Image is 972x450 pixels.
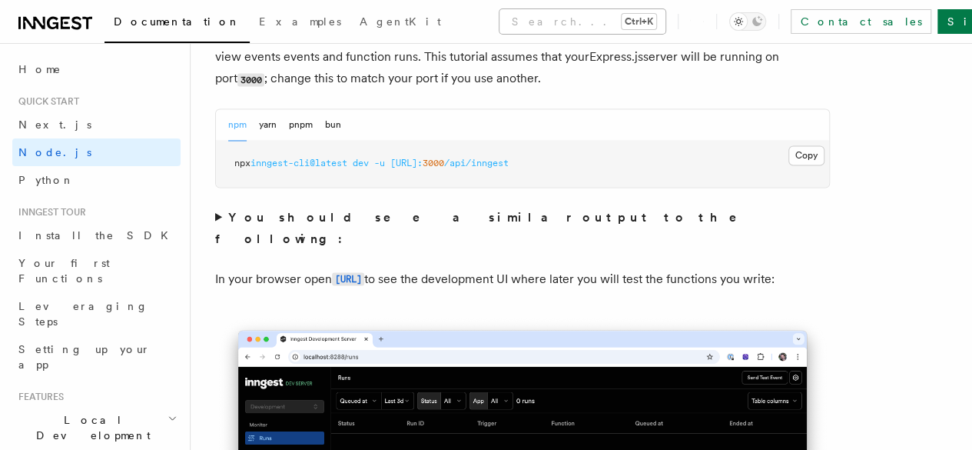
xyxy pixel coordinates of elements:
[12,222,181,249] a: Install the SDK
[12,206,86,218] span: Inngest tour
[12,406,181,449] button: Local Development
[18,229,177,242] span: Install the SDK
[12,111,181,138] a: Next.js
[18,146,91,158] span: Node.js
[390,158,423,168] span: [URL]:
[237,73,264,86] code: 3000
[104,5,250,43] a: Documentation
[259,109,277,141] button: yarn
[18,300,148,328] span: Leveraging Steps
[12,249,181,292] a: Your first Functions
[259,15,341,28] span: Examples
[215,268,830,290] p: In your browser open to see the development UI where later you will test the functions you write:
[350,5,450,42] a: AgentKit
[12,166,181,194] a: Python
[791,9,931,34] a: Contact sales
[12,412,168,443] span: Local Development
[12,138,181,166] a: Node.js
[499,9,665,34] button: Search...Ctrl+K
[729,12,766,31] button: Toggle dark mode
[215,25,830,90] p: Next, start the , which is a fast, in-memory version of Inngest where you can quickly send and vi...
[12,95,79,108] span: Quick start
[325,109,341,141] button: bun
[18,62,61,77] span: Home
[374,158,385,168] span: -u
[289,109,313,141] button: pnpm
[215,206,830,249] summary: You should see a similar output to the following:
[18,174,75,186] span: Python
[18,118,91,131] span: Next.js
[622,14,656,29] kbd: Ctrl+K
[215,209,758,245] strong: You should see a similar output to the following:
[114,15,241,28] span: Documentation
[234,158,250,168] span: npx
[444,158,509,168] span: /api/inngest
[12,391,64,403] span: Features
[18,343,151,371] span: Setting up your app
[360,15,441,28] span: AgentKit
[18,257,110,285] span: Your first Functions
[353,158,369,168] span: dev
[788,145,824,165] button: Copy
[250,158,347,168] span: inngest-cli@latest
[228,109,247,141] button: npm
[250,5,350,42] a: Examples
[332,271,364,285] a: [URL]
[423,158,444,168] span: 3000
[12,55,181,83] a: Home
[332,272,364,285] code: [URL]
[12,335,181,378] a: Setting up your app
[12,292,181,335] a: Leveraging Steps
